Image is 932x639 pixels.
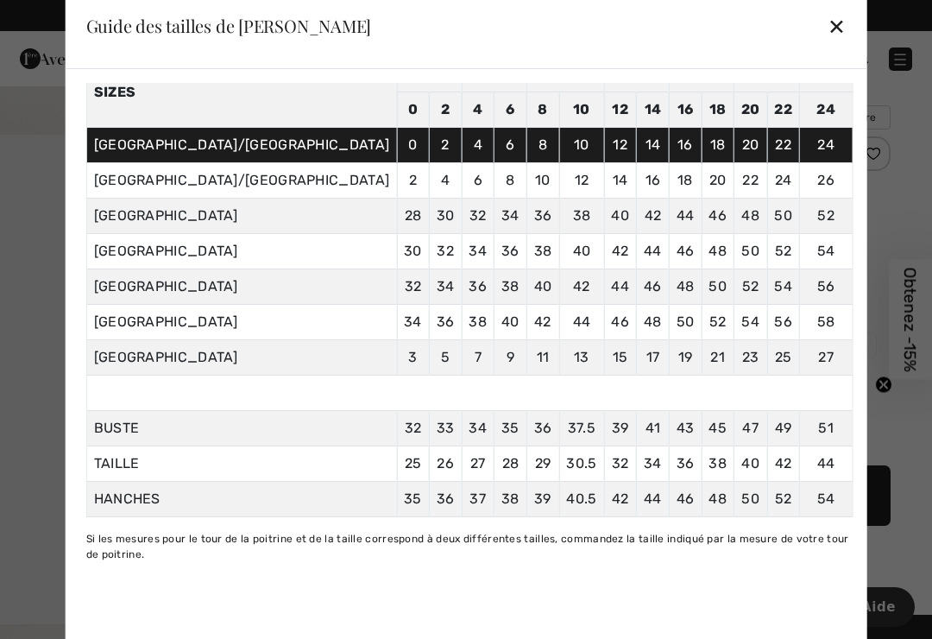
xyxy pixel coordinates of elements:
[86,482,397,517] td: HANCHES
[669,269,702,305] td: 48
[604,340,637,376] td: 15
[397,163,430,199] td: 2
[462,340,494,376] td: 7
[437,490,455,507] span: 36
[429,92,462,128] td: 2
[637,199,670,234] td: 42
[86,446,397,482] td: TAILLE
[800,269,853,305] td: 56
[534,420,552,436] span: 36
[526,128,559,163] td: 8
[708,420,727,436] span: 45
[775,490,792,507] span: 52
[86,305,397,340] td: [GEOGRAPHIC_DATA]
[818,420,834,436] span: 51
[526,234,559,269] td: 38
[86,269,397,305] td: [GEOGRAPHIC_DATA]
[767,92,800,128] td: 22
[534,490,551,507] span: 39
[734,269,767,305] td: 52
[566,490,596,507] span: 40.5
[734,163,767,199] td: 22
[86,199,397,234] td: [GEOGRAPHIC_DATA]
[462,234,494,269] td: 34
[734,92,767,128] td: 20
[397,234,430,269] td: 30
[677,455,695,471] span: 36
[767,269,800,305] td: 54
[800,92,853,128] td: 24
[742,420,759,436] span: 47
[669,92,702,128] td: 16
[462,92,494,128] td: 4
[612,455,629,471] span: 32
[741,490,759,507] span: 50
[677,490,695,507] span: 46
[767,163,800,199] td: 24
[702,199,734,234] td: 46
[741,455,759,471] span: 40
[559,92,604,128] td: 10
[775,420,792,436] span: 49
[644,490,662,507] span: 44
[637,269,670,305] td: 46
[559,234,604,269] td: 40
[559,305,604,340] td: 44
[702,92,734,128] td: 18
[702,163,734,199] td: 20
[397,128,430,163] td: 0
[397,199,430,234] td: 28
[494,305,527,340] td: 40
[526,305,559,340] td: 42
[559,128,604,163] td: 10
[828,8,846,44] div: ✕
[669,234,702,269] td: 46
[637,340,670,376] td: 17
[767,199,800,234] td: 50
[604,234,637,269] td: 42
[604,305,637,340] td: 46
[404,490,422,507] span: 35
[494,269,527,305] td: 38
[775,455,792,471] span: 42
[734,305,767,340] td: 54
[397,269,430,305] td: 32
[429,305,462,340] td: 36
[494,128,527,163] td: 6
[644,455,662,471] span: 34
[637,234,670,269] td: 44
[535,455,551,471] span: 29
[604,269,637,305] td: 44
[502,455,520,471] span: 28
[702,340,734,376] td: 21
[397,305,430,340] td: 34
[86,17,372,35] div: Guide des tailles de [PERSON_NAME]
[40,12,74,28] span: Aide
[604,199,637,234] td: 40
[645,420,661,436] span: 41
[604,163,637,199] td: 14
[494,163,527,199] td: 8
[501,490,520,507] span: 38
[526,340,559,376] td: 11
[86,57,397,128] th: Sizes
[612,420,629,436] span: 39
[86,531,853,562] div: Si les mesures pour le tour de la poitrine et de la taille correspond à deux différentes tailles,...
[734,128,767,163] td: 20
[494,234,527,269] td: 36
[817,490,835,507] span: 54
[559,199,604,234] td: 38
[469,420,487,436] span: 34
[86,163,397,199] td: [GEOGRAPHIC_DATA]/[GEOGRAPHIC_DATA]
[702,305,734,340] td: 52
[469,490,486,507] span: 37
[800,163,853,199] td: 26
[86,340,397,376] td: [GEOGRAPHIC_DATA]
[702,234,734,269] td: 48
[462,128,494,163] td: 4
[669,340,702,376] td: 19
[734,234,767,269] td: 50
[437,455,454,471] span: 26
[604,128,637,163] td: 12
[767,305,800,340] td: 56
